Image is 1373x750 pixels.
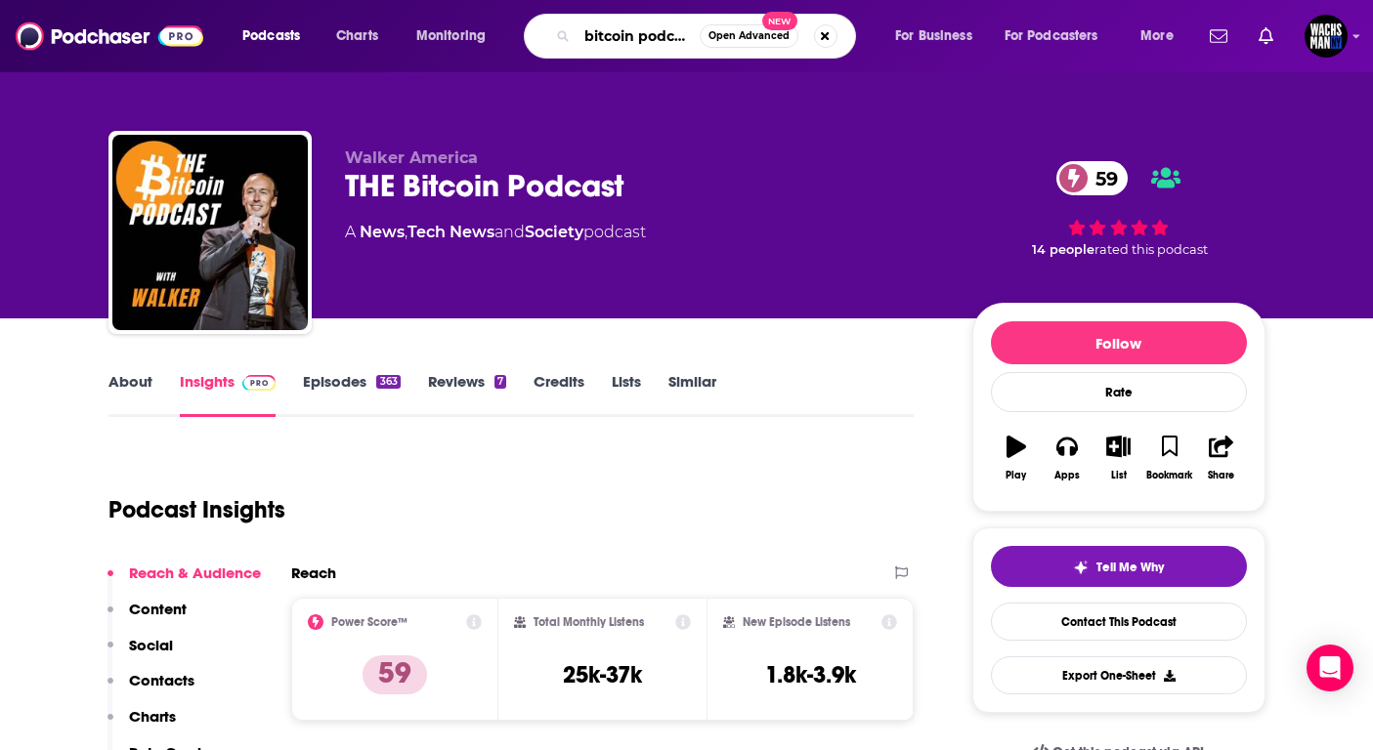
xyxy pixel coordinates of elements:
a: Tech News [408,223,494,241]
span: rated this podcast [1094,242,1208,257]
a: Charts [323,21,390,52]
button: Follow [991,321,1247,364]
img: tell me why sparkle [1073,560,1089,575]
span: , [405,223,408,241]
button: Bookmark [1144,423,1195,493]
a: InsightsPodchaser Pro [180,372,277,417]
p: 59 [363,655,427,694]
button: Contacts [107,671,194,707]
img: Podchaser Pro [242,375,277,391]
span: 59 [1076,161,1128,195]
h3: 25k-37k [563,660,642,689]
span: Walker America [345,148,478,167]
img: THE Bitcoin Podcast [112,135,308,330]
h1: Podcast Insights [108,495,285,524]
span: Tell Me Why [1096,560,1164,575]
span: For Podcasters [1005,22,1098,50]
p: Contacts [129,671,194,689]
div: A podcast [345,221,646,244]
img: User Profile [1305,15,1348,58]
button: open menu [403,21,511,52]
a: Show notifications dropdown [1251,20,1281,53]
button: Play [991,423,1042,493]
span: Podcasts [242,22,300,50]
a: Reviews7 [428,372,506,417]
img: Podchaser - Follow, Share and Rate Podcasts [16,18,203,55]
h2: New Episode Listens [743,615,850,629]
a: Similar [668,372,716,417]
button: List [1093,423,1143,493]
div: 7 [494,375,506,389]
h2: Reach [291,563,336,582]
span: and [494,223,525,241]
div: List [1111,470,1127,481]
a: News [360,223,405,241]
h3: 1.8k-3.9k [765,660,856,689]
div: Bookmark [1146,470,1192,481]
a: Contact This Podcast [991,603,1247,641]
button: Content [107,600,187,636]
span: For Business [895,22,972,50]
p: Content [129,600,187,618]
div: Share [1208,470,1234,481]
button: Open AdvancedNew [700,24,798,48]
div: Rate [991,372,1247,412]
p: Charts [129,707,176,726]
span: Open Advanced [708,31,790,41]
span: More [1140,22,1174,50]
div: 59 14 peoplerated this podcast [972,148,1266,270]
h2: Total Monthly Listens [534,615,644,629]
button: Apps [1042,423,1093,493]
a: Show notifications dropdown [1202,20,1235,53]
div: Search podcasts, credits, & more... [542,14,875,59]
p: Reach & Audience [129,563,261,582]
a: Episodes363 [303,372,400,417]
a: Lists [612,372,641,417]
input: Search podcasts, credits, & more... [578,21,700,52]
button: Show profile menu [1305,15,1348,58]
span: Logged in as WachsmanNY [1305,15,1348,58]
button: open menu [992,21,1127,52]
button: Share [1195,423,1246,493]
button: tell me why sparkleTell Me Why [991,546,1247,587]
div: Open Intercom Messenger [1307,645,1353,691]
button: Social [107,636,173,672]
p: Social [129,636,173,654]
a: Society [525,223,583,241]
span: New [762,12,797,30]
span: 14 people [1032,242,1094,257]
div: Play [1006,470,1026,481]
div: 363 [376,375,400,389]
a: About [108,372,152,417]
a: Credits [534,372,584,417]
button: open menu [229,21,325,52]
h2: Power Score™ [331,615,408,629]
a: 59 [1056,161,1128,195]
div: Apps [1054,470,1080,481]
button: Reach & Audience [107,563,261,600]
button: Export One-Sheet [991,656,1247,694]
button: open menu [881,21,997,52]
button: Charts [107,707,176,743]
span: Monitoring [416,22,486,50]
span: Charts [336,22,378,50]
button: open menu [1127,21,1198,52]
